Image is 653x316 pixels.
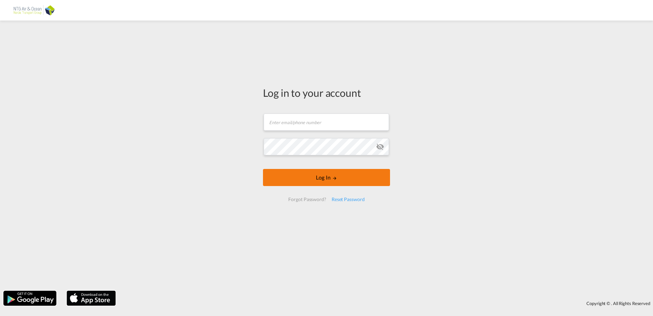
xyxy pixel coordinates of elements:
input: Enter email/phone number [264,114,389,131]
img: apple.png [66,290,116,306]
div: Forgot Password? [286,193,329,206]
md-icon: icon-eye-off [376,143,384,151]
img: google.png [3,290,57,306]
div: Copyright © . All Rights Reserved [119,298,653,309]
div: Log in to your account [263,85,390,100]
div: Reset Password [329,193,367,206]
button: LOGIN [263,169,390,186]
img: 24501a20ab7611ecb8bce1a71c18ae17.png [10,3,56,18]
